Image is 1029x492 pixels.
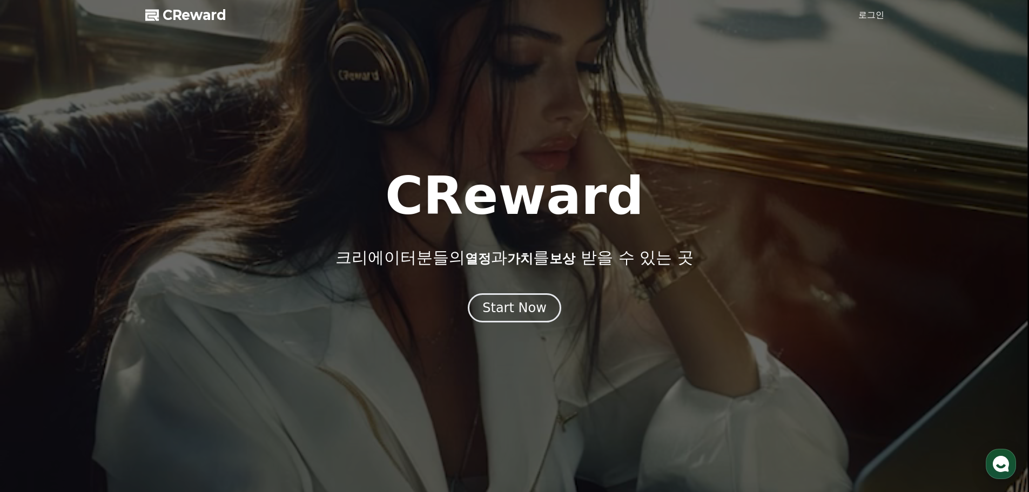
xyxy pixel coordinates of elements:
[385,170,644,222] h1: CReward
[468,304,561,314] a: Start Now
[507,251,533,266] span: 가치
[858,9,884,22] a: 로그인
[482,299,547,316] div: Start Now
[163,6,226,24] span: CReward
[465,251,491,266] span: 열정
[145,6,226,24] a: CReward
[549,251,575,266] span: 보상
[468,293,561,322] button: Start Now
[335,248,693,267] p: 크리에이터분들의 과 를 받을 수 있는 곳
